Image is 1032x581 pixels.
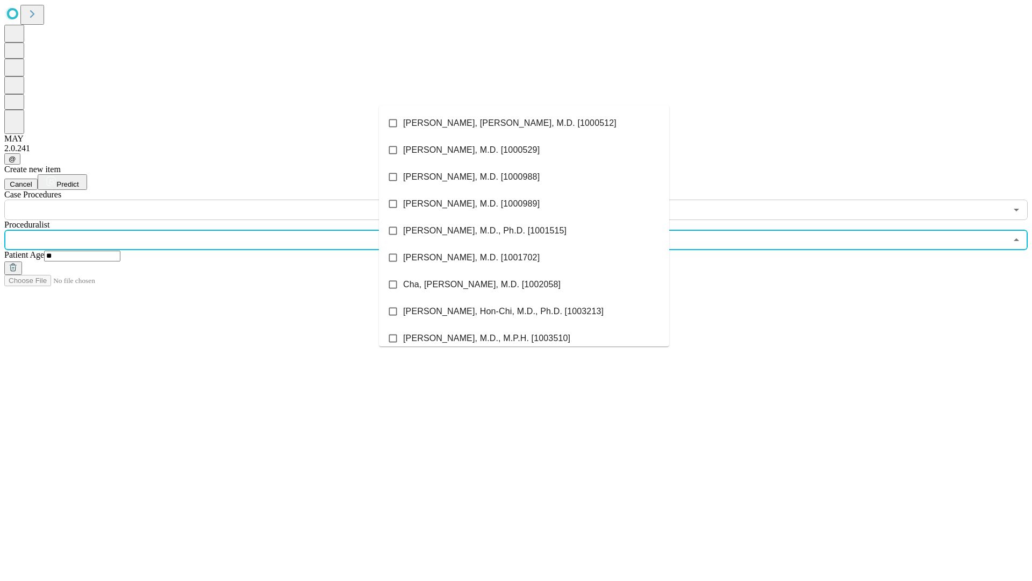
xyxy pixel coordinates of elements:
[4,190,61,199] span: Scheduled Procedure
[403,197,540,210] span: [PERSON_NAME], M.D. [1000989]
[4,179,38,190] button: Cancel
[9,155,16,163] span: @
[4,220,49,229] span: Proceduralist
[38,174,87,190] button: Predict
[403,305,604,318] span: [PERSON_NAME], Hon-Chi, M.D., Ph.D. [1003213]
[4,153,20,165] button: @
[403,251,540,264] span: [PERSON_NAME], M.D. [1001702]
[10,180,32,188] span: Cancel
[4,144,1028,153] div: 2.0.241
[403,332,570,345] span: [PERSON_NAME], M.D., M.P.H. [1003510]
[4,165,61,174] span: Create new item
[1009,202,1024,217] button: Open
[403,278,561,291] span: Cha, [PERSON_NAME], M.D. [1002058]
[1009,232,1024,247] button: Close
[4,134,1028,144] div: MAY
[4,250,44,259] span: Patient Age
[403,117,617,130] span: [PERSON_NAME], [PERSON_NAME], M.D. [1000512]
[403,144,540,157] span: [PERSON_NAME], M.D. [1000529]
[403,224,567,237] span: [PERSON_NAME], M.D., Ph.D. [1001515]
[56,180,78,188] span: Predict
[403,171,540,183] span: [PERSON_NAME], M.D. [1000988]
